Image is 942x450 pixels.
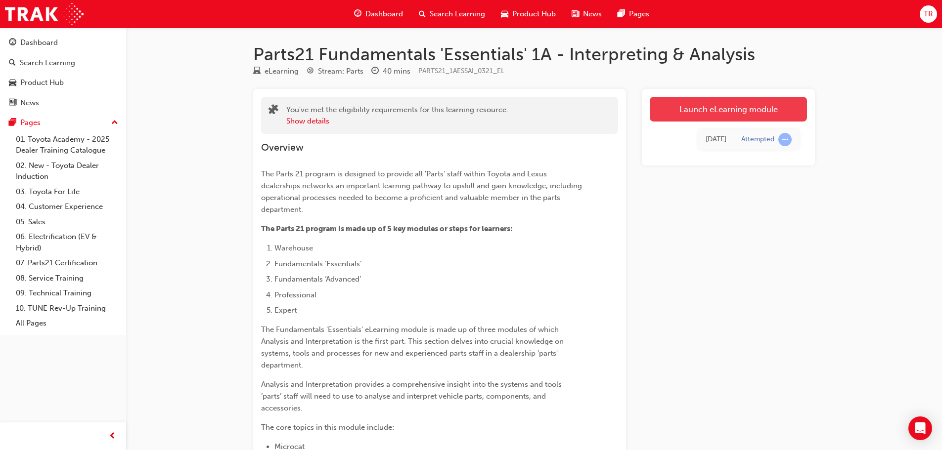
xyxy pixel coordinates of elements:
span: The Parts 21 program is made up of 5 key modules or steps for learners: [261,224,513,233]
div: Dashboard [20,37,58,48]
span: The Parts 21 program is designed to provide all 'Parts' staff within Toyota and Lexus dealerships... [261,169,584,214]
a: 04. Customer Experience [12,199,122,214]
a: 08. Service Training [12,271,122,286]
div: eLearning [265,66,299,77]
span: car-icon [501,8,508,20]
a: car-iconProduct Hub [493,4,564,24]
a: pages-iconPages [610,4,657,24]
span: pages-icon [9,119,16,127]
div: News [20,97,39,109]
button: DashboardSearch LearningProduct HubNews [4,32,122,114]
div: Open Intercom Messenger [908,416,932,440]
button: TR [920,5,937,23]
span: news-icon [9,99,16,108]
button: Show details [286,116,329,127]
span: The Fundamentals 'Essentials' eLearning module is made up of three modules of which Analysis and ... [261,325,566,369]
span: up-icon [111,117,118,129]
span: Expert [274,306,297,315]
span: Warehouse [274,244,313,252]
span: Overview [261,142,304,153]
div: Pages [20,117,41,128]
span: car-icon [9,79,16,87]
span: search-icon [9,59,16,68]
div: Search Learning [20,57,75,69]
a: 01. Toyota Academy - 2025 Dealer Training Catalogue [12,132,122,158]
div: Attempted [741,135,774,144]
span: clock-icon [371,67,379,76]
a: Dashboard [4,34,122,52]
span: search-icon [419,8,426,20]
span: The core topics in this module include: [261,423,394,432]
span: prev-icon [109,430,116,443]
span: learningResourceType_ELEARNING-icon [253,67,261,76]
span: TR [924,8,933,20]
a: 02. New - Toyota Dealer Induction [12,158,122,184]
div: Product Hub [20,77,64,88]
span: Search Learning [430,8,485,20]
a: 06. Electrification (EV & Hybrid) [12,229,122,255]
a: 03. Toyota For Life [12,184,122,200]
a: 05. Sales [12,214,122,230]
a: guage-iconDashboard [346,4,411,24]
div: 40 mins [383,66,410,77]
a: Product Hub [4,74,122,92]
a: 09. Technical Training [12,286,122,301]
span: guage-icon [9,39,16,47]
h1: Parts21 Fundamentals 'Essentials' 1A - Interpreting & Analysis [253,43,815,65]
span: news-icon [572,8,579,20]
span: pages-icon [618,8,625,20]
button: Pages [4,114,122,132]
div: Type [253,65,299,78]
div: You've met the eligibility requirements for this learning resource. [286,104,508,126]
a: 07. Parts21 Certification [12,255,122,271]
span: Learning resource code [418,67,504,75]
a: News [4,94,122,112]
img: Trak [5,3,84,25]
span: target-icon [307,67,314,76]
a: All Pages [12,316,122,331]
span: Analysis and Interpretation provides a comprehensive insight into the systems and tools ‘parts’ s... [261,380,564,412]
div: Stream: Parts [318,66,363,77]
div: Wed Aug 20 2025 09:35:48 GMT+1000 (Australian Eastern Standard Time) [706,134,726,145]
span: Dashboard [365,8,403,20]
span: Professional [274,290,316,299]
span: learningRecordVerb_ATTEMPT-icon [778,133,792,146]
span: Product Hub [512,8,556,20]
span: News [583,8,602,20]
span: puzzle-icon [269,105,278,117]
span: Pages [629,8,649,20]
a: Search Learning [4,54,122,72]
div: Stream [307,65,363,78]
span: guage-icon [354,8,361,20]
a: Launch eLearning module [650,97,807,122]
span: Fundamentals ‘Essentials’ [274,259,361,268]
a: news-iconNews [564,4,610,24]
div: Duration [371,65,410,78]
a: search-iconSearch Learning [411,4,493,24]
a: 10. TUNE Rev-Up Training [12,301,122,316]
span: Fundamentals ‘Advanced’ [274,275,361,284]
